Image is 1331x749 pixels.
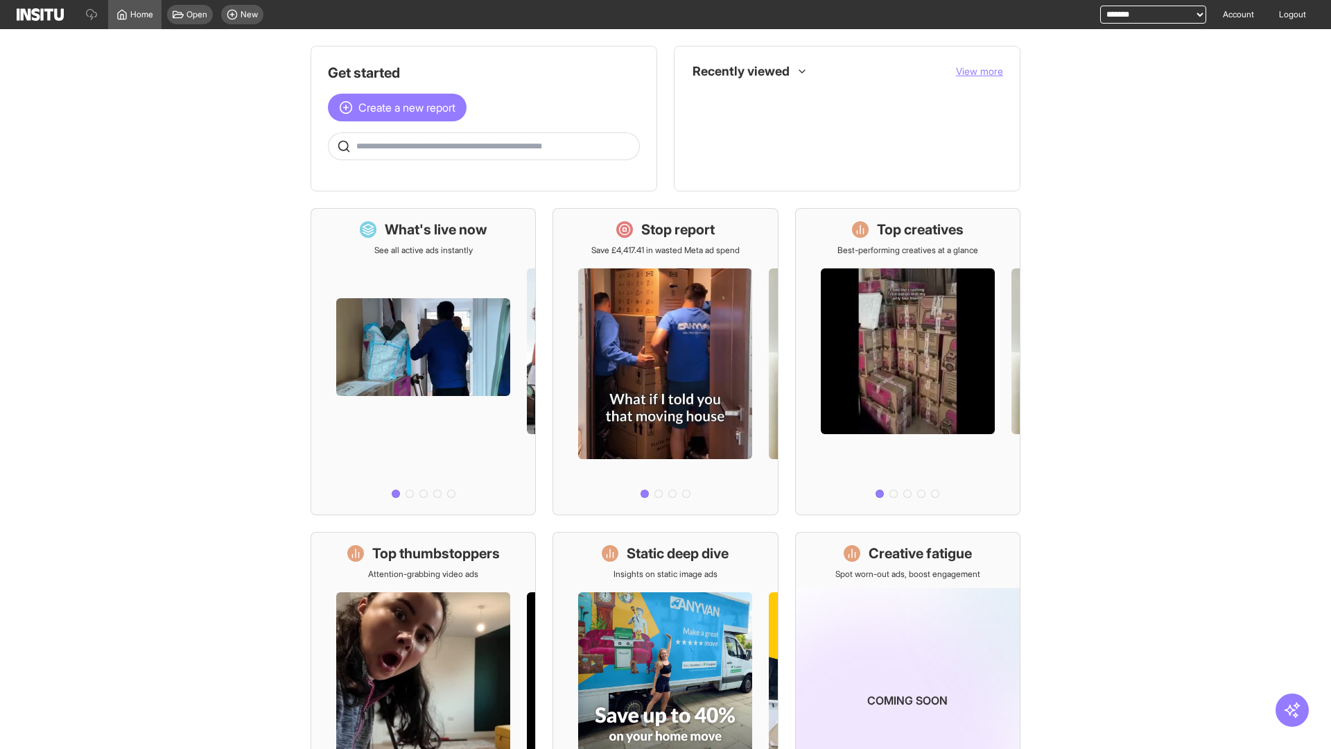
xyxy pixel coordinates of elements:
[591,245,740,256] p: Save £4,417.41 in wasted Meta ad spend
[697,152,713,169] div: Insights
[697,91,713,107] div: Dashboard
[358,99,455,116] span: Create a new report
[795,208,1020,515] a: Top creativesBest-performing creatives at a glance
[722,124,809,135] span: Creative Fatigue [Beta]
[627,544,729,563] h1: Static deep dive
[722,124,992,135] span: Creative Fatigue [Beta]
[372,544,500,563] h1: Top thumbstoppers
[956,64,1003,78] button: View more
[368,569,478,580] p: Attention-grabbing video ads
[614,569,717,580] p: Insights on static image ads
[241,9,258,20] span: New
[17,8,64,21] img: Logo
[877,220,964,239] h1: Top creatives
[328,63,640,83] h1: Get started
[722,155,992,166] span: Top 10 Unique Creatives [Beta]
[374,245,473,256] p: See all active ads instantly
[956,65,1003,77] span: View more
[722,94,992,105] span: What's live now
[186,9,207,20] span: Open
[130,9,153,20] span: Home
[553,208,778,515] a: Stop reportSave £4,417.41 in wasted Meta ad spend
[641,220,715,239] h1: Stop report
[722,155,849,166] span: Top 10 Unique Creatives [Beta]
[837,245,978,256] p: Best-performing creatives at a glance
[385,220,487,239] h1: What's live now
[722,94,781,105] span: What's live now
[697,121,713,138] div: Insights
[311,208,536,515] a: What's live nowSee all active ads instantly
[328,94,467,121] button: Create a new report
